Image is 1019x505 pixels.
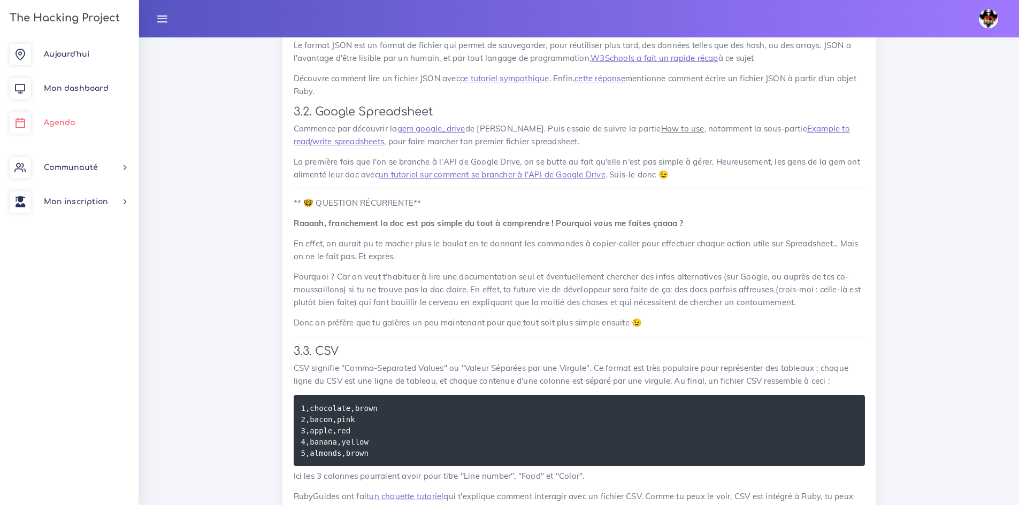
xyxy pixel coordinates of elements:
[44,84,109,92] span: Mon dashboard
[294,345,865,358] h3: 3.3. CSV
[294,237,865,263] p: En effet, on aurait pu te macher plus le boulot en te donnant les commandes à copier-coller pour ...
[294,218,684,228] strong: Raaaah, franchement la doc est pas simple du tout à comprendre ! Pourquoi vous me faites çaaaa ?
[294,39,865,65] p: Le format JSON est un format de fichier qui permet de sauvegarder, pour réutiliser plus tard, des...
[294,122,865,148] p: Commence par découvrir la de [PERSON_NAME]. Puis essaie de suivre la partie , notamment la sous-p...
[294,470,865,483] p: Ici les 3 colonnes pourraient avoir pour titre "Line number", "Food" et "Color".
[301,402,378,459] code: 1,chocolate,brown 2,bacon,pink 3,apple,red 4,banana,yellow 5,almonds,brown
[460,73,549,83] a: ce tutoriel sympathique
[6,12,120,24] h3: The Hacking Project
[294,197,865,209] p: ** 🤓 QUESTION RÉCURRENTE**
[44,164,98,172] span: Communauté
[294,72,865,98] p: Découvre comment lire un fichier JSON avec . Enfin, mentionne comment écrire un fichier JSON à pa...
[294,105,865,119] h3: 3.2. Google Spreadsheet
[397,123,465,134] a: gem google_drive
[44,50,89,58] span: Aujourd'hui
[379,169,606,180] a: un tutoriel sur comment se brancher à l'API de Google Drive
[369,491,443,501] a: un chouette tutoriel
[44,119,75,127] span: Agenda
[44,198,108,206] span: Mon inscription
[294,362,865,387] p: CSV signifie "Comma-Separated Values" ou "Valeur Séparées par une Virgule". Ce format est très po...
[294,156,865,181] p: La première fois que l'on se branche à l'API de Google Drive, on se butte au fait qu'elle n'est p...
[661,123,704,134] u: How to use
[294,270,865,309] p: Pourquoi ? Car on veut t'habituer à lire une documentation seul et éventuellement chercher des in...
[591,53,718,63] a: W3Schools a fait un rapide récap
[979,9,998,28] img: avatar
[294,316,865,329] p: Donc on préfère que tu galères un peu maintenant pour que tout soit plus simple ensuite 😉
[574,73,625,83] a: cette réponse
